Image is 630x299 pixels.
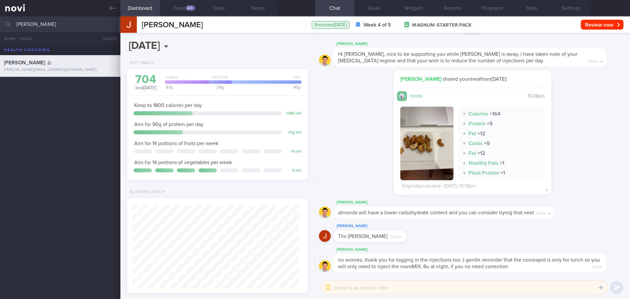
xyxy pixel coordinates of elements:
[230,85,302,89] div: 40 g
[134,74,158,85] div: 704
[364,22,391,28] strong: Week 4 of 5
[285,111,302,116] div: 1096 left
[487,121,493,126] strong: × 5
[127,61,155,66] div: Diet (Daily)
[134,160,232,165] span: Aim for 14 portions of vegetables per week
[230,75,302,84] div: Fat
[285,168,302,173] div: 6 left
[528,94,545,98] span: 10:38pm
[94,32,120,45] button: Chats
[469,121,486,126] strong: Protein
[469,141,483,146] strong: Carbs
[469,131,476,136] strong: Fat
[402,183,476,189] div: Originally evaluated – [DATE], 10:38pm
[186,5,195,11] div: 63+
[142,21,203,29] span: [PERSON_NAME]
[581,20,623,30] button: Review now
[400,76,443,82] strong: [PERSON_NAME]
[338,52,577,63] span: Hi [PERSON_NAME], nice to be supporting you while [PERSON_NAME] is away, i have taken note of you...
[484,141,490,146] strong: × 9
[407,93,433,98] div: Food
[469,170,499,176] strong: Plant Protein
[333,246,626,254] div: [PERSON_NAME]
[490,111,500,117] strong: × 164
[134,103,202,108] span: Keep to 1800 calories per day
[333,222,426,230] div: [PERSON_NAME]
[163,75,209,84] div: Carbs
[390,233,402,239] span: 12:03pm
[285,130,302,135] div: 61 g left
[593,263,602,269] span: 2:11pm
[338,234,388,239] span: Thx [PERSON_NAME]
[469,160,498,166] strong: Healthy Fats
[333,40,626,48] div: [PERSON_NAME]
[127,190,165,195] div: Glucose (Daily)
[163,85,209,89] div: 57 g
[338,210,534,215] span: almonds will have a lower carbohydrate content and you can consider trying that next
[134,74,158,91] div: kcal [DATE]
[207,85,232,89] div: 29 g
[500,160,504,166] strong: × 1
[134,141,218,146] span: Aim for 14 portions of fruits per week
[536,209,546,216] span: 8:10am
[312,21,349,29] div: Resumes [DATE]
[469,111,488,117] strong: Calories
[469,151,476,156] strong: Fat
[477,151,485,156] strong: × 12
[4,60,45,65] span: [PERSON_NAME]
[338,257,600,269] span: no worries, thank you for logging in the injections too :) gentle reminder that the novorapid is ...
[285,149,302,154] div: 14 left
[207,75,232,84] div: Protein
[134,122,203,127] span: Aim for 90g of protein per day
[500,170,505,176] strong: × 1
[412,22,472,29] span: MAGNUM-STARTER-PACK
[4,68,116,73] div: [PERSON_NAME][EMAIL_ADDRESS][DOMAIN_NAME]
[477,131,485,136] strong: × 12
[333,199,574,206] div: [PERSON_NAME]
[400,76,545,82] p: shared your meal from [DATE] :
[588,57,598,64] span: 8:09am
